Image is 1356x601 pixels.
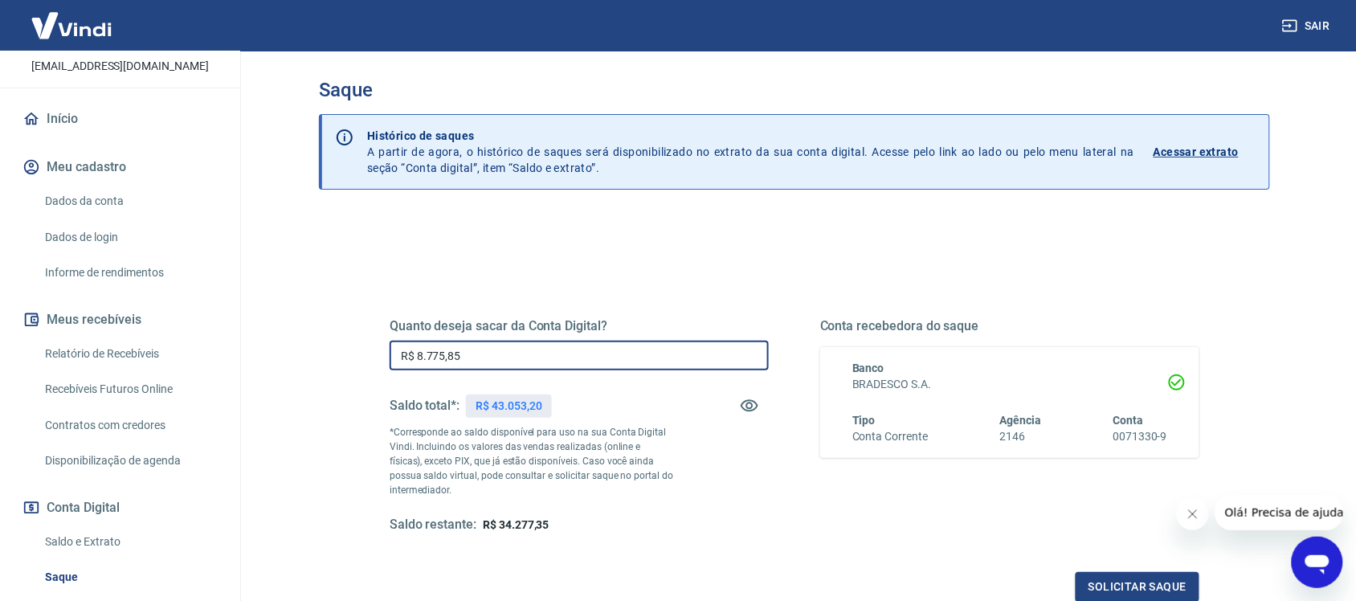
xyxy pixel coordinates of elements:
p: [PERSON_NAME] [55,35,184,51]
a: Saldo e Extrato [39,525,221,558]
h6: 2146 [1000,428,1042,445]
h5: Conta recebedora do saque [820,318,1199,334]
span: Agência [1000,414,1042,427]
p: A partir de agora, o histórico de saques será disponibilizado no extrato da sua conta digital. Ac... [367,128,1134,176]
iframe: Mensagem da empresa [1215,495,1343,530]
h3: Saque [319,79,1270,101]
p: *Corresponde ao saldo disponível para uso na sua Conta Digital Vindi. Incluindo os valores das ve... [390,425,674,497]
h5: Saldo total*: [390,398,459,414]
iframe: Botão para abrir a janela de mensagens [1292,537,1343,588]
a: Disponibilização de agenda [39,444,221,477]
a: Relatório de Recebíveis [39,337,221,370]
a: Recebíveis Futuros Online [39,373,221,406]
p: Acessar extrato [1154,144,1239,160]
a: Acessar extrato [1154,128,1256,176]
span: Conta [1113,414,1143,427]
h5: Saldo restante: [390,517,476,534]
p: R$ 43.053,20 [476,398,541,415]
span: Banco [852,362,884,374]
h5: Quanto deseja sacar da Conta Digital? [390,318,769,334]
button: Sair [1279,11,1337,41]
a: Início [19,101,221,137]
button: Meu cadastro [19,149,221,185]
span: Olá! Precisa de ajuda? [10,11,135,24]
h6: BRADESCO S.A. [852,376,1167,393]
a: Contratos com credores [39,409,221,442]
a: Informe de rendimentos [39,256,221,289]
h6: Conta Corrente [852,428,928,445]
p: Histórico de saques [367,128,1134,144]
span: Tipo [852,414,876,427]
iframe: Fechar mensagem [1177,498,1209,530]
a: Saque [39,561,221,594]
span: R$ 34.277,35 [483,518,549,531]
a: Dados da conta [39,185,221,218]
h6: 0071330-9 [1113,428,1167,445]
img: Vindi [19,1,124,50]
p: [EMAIL_ADDRESS][DOMAIN_NAME] [31,58,209,75]
a: Dados de login [39,221,221,254]
button: Meus recebíveis [19,302,221,337]
button: Conta Digital [19,490,221,525]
